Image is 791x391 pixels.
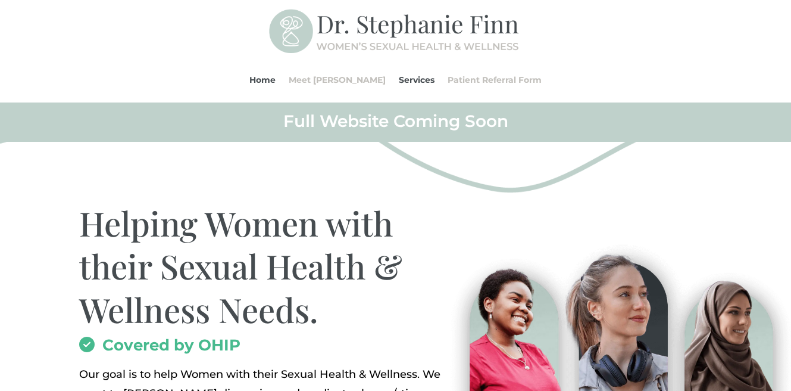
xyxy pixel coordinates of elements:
[79,337,451,359] h2: Covered by OHIP
[249,57,276,103] a: Home
[399,57,434,103] a: Services
[448,57,542,103] a: Patient Referral Form
[79,201,451,337] h1: Helping Women with their Sexual Health & Wellness Needs.
[289,57,386,103] a: Meet [PERSON_NAME]
[79,110,712,138] h2: Full Website Coming Soon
